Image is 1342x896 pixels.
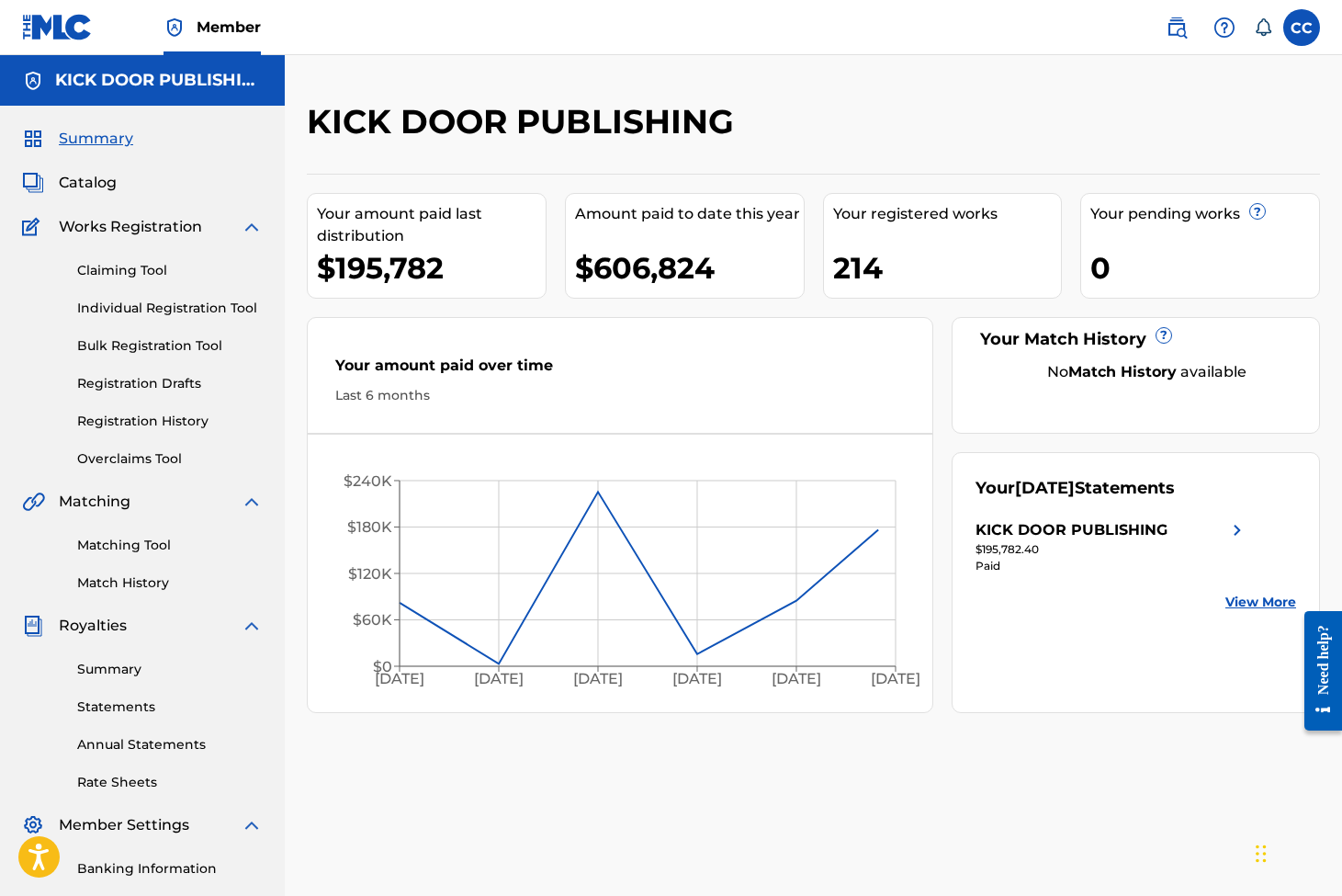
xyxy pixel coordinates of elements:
tspan: $180K [347,518,392,536]
div: Amount paid to date this year [575,203,804,225]
a: Registration Drafts [77,374,263,393]
tspan: [DATE] [871,670,920,687]
a: Banking Information [77,859,263,879]
div: $195,782 [317,247,546,289]
tspan: $0 [373,658,392,675]
a: Overclaims Tool [77,449,263,469]
a: Bulk Registration Tool [77,336,263,356]
span: Royalties [59,615,127,637]
tspan: $60K [353,611,392,629]
span: Member [197,17,261,38]
a: Match History [77,573,263,593]
h5: KICK DOOR PUBLISHING [55,70,263,91]
div: Your pending works [1090,203,1319,225]
div: 214 [833,247,1062,289]
div: Your Statements [975,476,1175,501]
iframe: Resource Center [1291,595,1342,747]
tspan: [DATE] [772,670,821,687]
a: Public Search [1158,9,1195,46]
div: KICK DOOR PUBLISHING [975,519,1167,541]
img: search [1166,17,1188,39]
a: Registration History [77,412,263,431]
div: Drag [1256,826,1267,881]
img: Accounts [22,70,44,92]
div: Help [1206,9,1243,46]
img: Works Registration [22,216,46,238]
div: $195,782.40 [975,541,1248,558]
a: Individual Registration Tool [77,299,263,318]
div: Notifications [1254,18,1272,37]
a: KICK DOOR PUBLISHINGright chevron icon$195,782.40Paid [975,519,1248,574]
img: Top Rightsholder [164,17,186,39]
img: expand [241,216,263,238]
a: Annual Statements [77,735,263,754]
tspan: [DATE] [474,670,524,687]
tspan: $120K [348,565,392,583]
a: CatalogCatalog [22,172,117,194]
img: Catalog [22,172,44,194]
img: help [1213,17,1235,39]
span: Works Registration [59,216,202,238]
img: Summary [22,128,44,150]
strong: Match History [1068,363,1177,380]
span: ? [1250,204,1265,219]
div: $606,824 [575,247,804,289]
tspan: $240K [344,472,392,490]
tspan: [DATE] [375,670,424,687]
a: Summary [77,660,263,679]
div: Last 6 months [335,386,905,405]
a: Rate Sheets [77,773,263,792]
a: SummarySummary [22,128,133,150]
span: ? [1156,328,1171,343]
div: User Menu [1283,9,1320,46]
div: Your amount paid over time [335,355,905,386]
img: right chevron icon [1226,519,1248,541]
span: Summary [59,128,133,150]
tspan: [DATE] [672,670,722,687]
div: Your amount paid last distribution [317,203,546,247]
div: No available [998,361,1296,383]
img: Member Settings [22,814,44,836]
img: MLC Logo [22,14,93,40]
img: Matching [22,491,45,513]
h2: KICK DOOR PUBLISHING [307,101,743,142]
img: expand [241,814,263,836]
img: expand [241,615,263,637]
tspan: [DATE] [573,670,623,687]
div: Your registered works [833,203,1062,225]
a: Claiming Tool [77,261,263,280]
img: Royalties [22,615,44,637]
span: Catalog [59,172,117,194]
img: expand [241,491,263,513]
iframe: Chat Widget [1250,808,1342,896]
div: Your Match History [975,327,1296,352]
span: Member Settings [59,814,189,836]
div: Paid [975,558,1248,574]
div: 0 [1090,247,1319,289]
a: Matching Tool [77,536,263,555]
a: Statements [77,698,263,717]
span: Matching [59,491,130,513]
a: View More [1225,593,1296,612]
span: [DATE] [1015,478,1075,498]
